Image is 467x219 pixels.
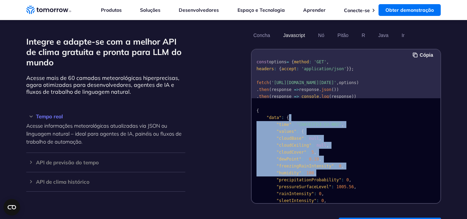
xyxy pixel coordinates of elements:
[101,7,122,13] font: Produtos
[276,191,314,196] span: "rainIntensity"
[362,33,365,38] font: R
[256,60,269,64] span: const
[281,29,307,41] button: Javascript
[26,74,179,95] font: Acesse mais de 60 camadas meteorológicas hiperprecisas, agora otimizadas para desenvolvedores, ag...
[354,94,356,99] span: )
[276,198,316,203] span: "sleetIntensity"
[321,198,324,203] span: 0
[271,87,291,92] span: response
[314,191,316,196] span: :
[301,171,304,175] span: :
[306,171,314,175] span: 100
[318,33,324,38] font: Nó
[296,129,299,134] span: :
[259,87,269,92] span: then
[276,129,296,134] span: "values"
[237,7,285,13] a: Espaço e Tecnologia
[344,7,370,13] a: Conecte-se
[179,7,219,13] a: Desenvolvedores
[259,94,269,99] span: then
[321,191,324,196] span: ,
[283,33,305,38] font: Javascript
[269,87,271,92] span: (
[346,66,349,71] span: }
[274,66,276,71] span: :
[331,94,351,99] span: response
[276,136,303,141] span: "cloudBase"
[316,143,326,148] span: null
[266,115,281,120] span: "data"
[276,171,301,175] span: "humidity"
[276,122,291,127] span: "time"
[341,122,344,127] span: ,
[420,52,433,58] font: Cópia
[286,115,289,120] span: {
[319,191,321,196] span: 0
[251,29,272,41] button: Concha
[26,36,181,67] font: Integre e adapte-se com a melhor API de clima gratuita e pronta para LLM do mundo
[256,87,259,92] span: .
[299,87,319,92] span: response
[339,164,341,168] span: 0
[379,4,441,16] a: Obter demonstração
[294,87,299,92] span: =>
[319,136,321,141] span: ,
[314,150,316,155] span: ,
[271,94,291,99] span: response
[301,157,304,162] span: :
[26,114,185,119] div: Tempo real
[351,94,354,99] span: )
[26,5,71,15] a: Link para casa
[385,7,434,13] font: Obter demonstração
[314,171,316,175] span: ,
[301,94,319,99] span: console
[281,115,284,120] span: :
[276,164,334,168] span: "freezingRainIntensity"
[321,87,331,92] span: json
[329,94,331,99] span: (
[3,199,20,216] button: Open CMP widget
[331,184,334,189] span: :
[294,94,299,99] span: =>
[294,60,309,64] span: method
[413,51,435,59] button: Cópia
[276,143,311,148] span: "cloudCeiling"
[279,66,281,71] span: {
[303,7,326,13] a: Aprender
[26,122,181,145] font: Acesse informações meteorológicas atualizadas via JSON ou linguagem natural – ideal para agentes ...
[378,33,389,38] font: Java
[376,29,391,41] button: Java
[349,177,351,182] span: ,
[253,33,270,38] font: Concha
[296,122,341,127] span: "[DATE]T13:53:00Z"
[286,60,289,64] span: =
[311,143,314,148] span: :
[346,177,349,182] span: 0
[269,94,271,99] span: (
[36,113,63,120] font: Tempo real
[336,87,339,92] span: )
[319,157,321,162] span: ,
[276,157,301,162] span: "dewPoint"
[316,29,327,41] button: Nó
[304,136,306,141] span: :
[401,33,404,38] font: Ir
[349,66,354,71] span: };
[291,122,294,127] span: :
[324,198,326,203] span: ,
[334,164,336,168] span: :
[269,80,271,85] span: (
[314,60,326,64] span: 'GET'
[341,177,344,182] span: :
[359,29,367,41] button: R
[334,87,336,92] span: )
[309,136,319,141] span: null
[339,80,356,85] span: options
[26,179,185,184] div: API de clima histórico
[276,177,341,182] span: "precipitationProbability"
[26,160,185,165] div: API de previsão do tempo
[337,33,348,38] font: Pitão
